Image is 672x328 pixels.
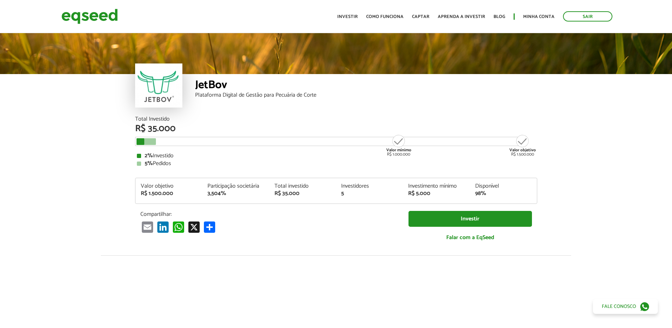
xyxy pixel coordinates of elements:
p: Compartilhar: [140,211,398,218]
a: Aprenda a investir [438,14,485,19]
div: 3,504% [207,191,264,196]
div: Investido [137,153,535,159]
div: Investidores [341,183,398,189]
a: WhatsApp [171,221,186,233]
div: Investimento mínimo [408,183,465,189]
strong: 5% [145,159,153,168]
div: Valor objetivo [141,183,197,189]
a: Blog [494,14,505,19]
a: X [187,221,201,233]
div: JetBov [195,79,537,92]
div: Total investido [274,183,331,189]
div: Pedidos [137,161,535,166]
strong: Valor objetivo [509,147,536,153]
div: Plataforma Digital de Gestão para Pecuária de Corte [195,92,537,98]
div: R$ 5.000 [408,191,465,196]
a: Compartilhar [202,221,217,233]
div: R$ 1.000.000 [386,134,412,157]
div: R$ 1.500.000 [141,191,197,196]
div: R$ 35.000 [274,191,331,196]
a: Como funciona [366,14,404,19]
a: Minha conta [523,14,555,19]
a: LinkedIn [156,221,170,233]
a: Email [140,221,155,233]
strong: Valor mínimo [386,147,411,153]
div: 5 [341,191,398,196]
div: Participação societária [207,183,264,189]
div: R$ 1.500.000 [509,134,536,157]
div: 98% [475,191,532,196]
a: Investir [337,14,358,19]
strong: 2% [145,151,153,160]
a: Sair [563,11,612,22]
div: Total Investido [135,116,537,122]
a: Captar [412,14,429,19]
div: R$ 35.000 [135,124,537,133]
a: Falar com a EqSeed [408,230,532,245]
a: Fale conosco [593,299,658,314]
div: Disponível [475,183,532,189]
img: EqSeed [61,7,118,26]
a: Investir [408,211,532,227]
